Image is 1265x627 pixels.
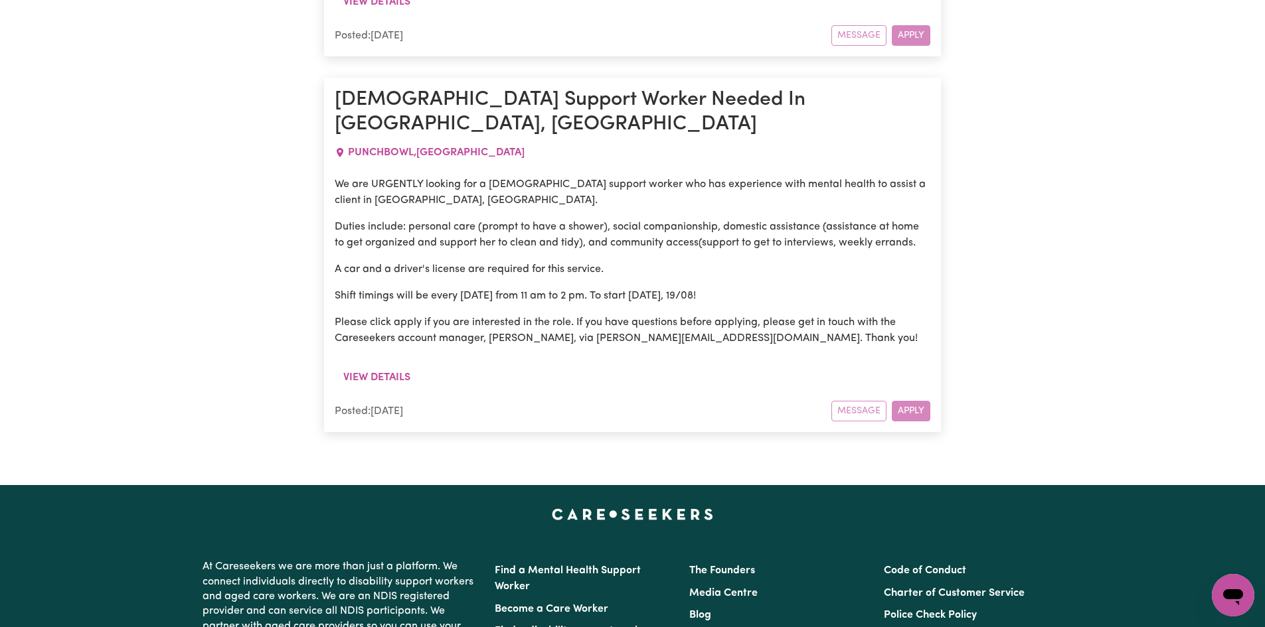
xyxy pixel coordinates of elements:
[689,610,711,620] a: Blog
[884,588,1025,598] a: Charter of Customer Service
[335,365,419,390] button: View details
[495,565,641,592] a: Find a Mental Health Support Worker
[335,176,930,208] p: We are URGENTLY looking for a [DEMOGRAPHIC_DATA] support worker who has experience with mental he...
[335,261,930,277] p: A car and a driver's license are required for this service.
[335,314,930,346] p: Please click apply if you are interested in the role. If you have questions before applying, plea...
[335,88,930,137] h1: [DEMOGRAPHIC_DATA] Support Worker Needed In [GEOGRAPHIC_DATA], [GEOGRAPHIC_DATA]
[335,288,930,304] p: Shift timings will be every [DATE] from 11 am to 2 pm. To start [DATE], 19/08!
[335,28,831,44] div: Posted: [DATE]
[335,403,831,419] div: Posted: [DATE]
[348,147,525,158] span: PUNCHBOWL , [GEOGRAPHIC_DATA]
[884,610,977,620] a: Police Check Policy
[689,565,755,576] a: The Founders
[1212,574,1254,616] iframe: Button to launch messaging window, conversation in progress
[335,219,930,251] p: Duties include: personal care (prompt to have a shower), social companionship, domestic assistanc...
[495,604,608,614] a: Become a Care Worker
[552,509,713,520] a: Careseekers home page
[689,588,758,598] a: Media Centre
[884,565,966,576] a: Code of Conduct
